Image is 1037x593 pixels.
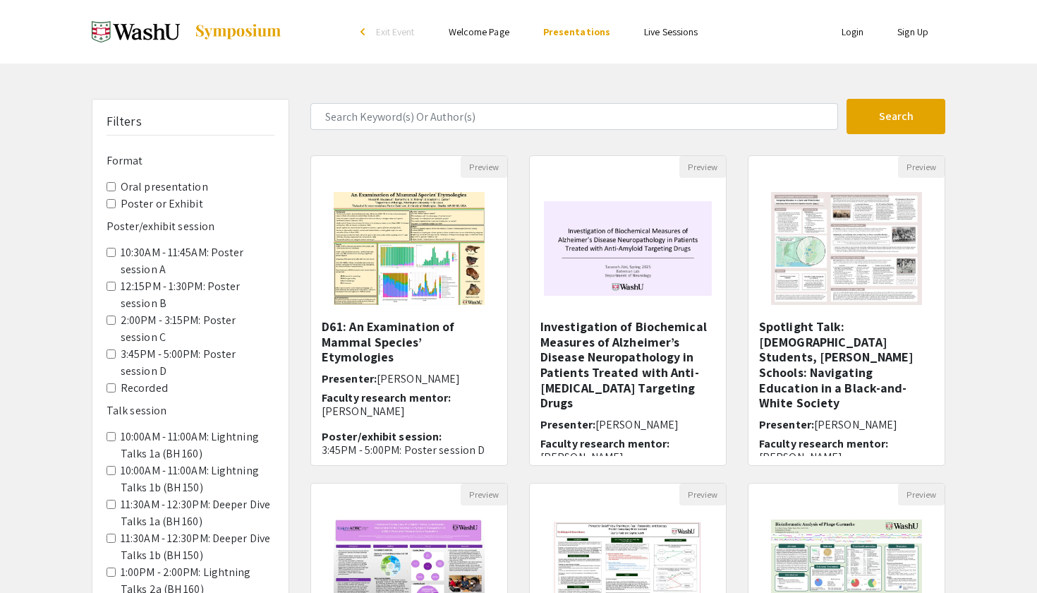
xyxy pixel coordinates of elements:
[92,14,180,49] img: Spring 2025 Undergraduate Research Symposium
[121,380,168,397] label: Recorded
[322,405,497,418] p: [PERSON_NAME]
[121,429,274,462] label: 10:00AM - 11:00AM: Lightning Talks 1a (BH 160)
[107,154,274,167] h6: Format
[322,390,451,405] span: Faculty research mentor:
[121,530,274,564] label: 11:30AM - 12:30PM: Deeper Dive Talks 1b (BH 150)
[540,450,715,464] p: [PERSON_NAME]
[121,179,208,196] label: Oral presentation
[376,25,415,38] span: Exit Event
[194,23,282,40] img: Symposium by ForagerOne
[360,28,369,36] div: arrow_back_ios
[107,220,274,233] h6: Poster/exhibit session
[529,155,727,466] div: Open Presentation <p><span style="color: black;">Investigation of Biochemical Measures of Alzheim...
[121,196,203,212] label: Poster or Exhibit
[107,114,142,129] h5: Filters
[121,312,274,346] label: 2:00PM - 3:15PM: Poster session C
[595,417,679,432] span: [PERSON_NAME]
[748,155,945,466] div: Open Presentation <p class="ql-align-center">Spotlight Talk: Chinese Students, Jim Crow Schools: ...
[322,372,497,385] h6: Presenter:
[759,319,934,411] h5: Spotlight Talk: [DEMOGRAPHIC_DATA] Students, [PERSON_NAME] Schools: Navigating Education in a Bla...
[461,156,507,178] button: Preview
[847,99,945,134] button: Search
[322,443,497,457] p: 3:45PM - 5:00PM: Poster session D
[121,278,274,312] label: 12:15PM - 1:30PM: Poster session B
[449,25,509,38] a: Welcome Page
[759,450,934,464] p: [PERSON_NAME]
[310,155,508,466] div: Open Presentation <p>D61: An Examination of Mammal Species’ Etymologies</p><p><br></p>
[540,436,669,451] span: Faculty research mentor:
[121,496,274,530] label: 11:30AM - 12:30PM: Deeper Dive Talks 1a (BH 160)
[679,484,726,505] button: Preview
[540,418,715,431] h6: Presenter:
[121,346,274,380] label: 3:45PM - 5:00PM: Poster session D
[322,319,497,365] h5: D61: An Examination of Mammal Species’ Etymologies
[540,319,715,411] h5: Investigation of Biochemical Measures of Alzheimer’s Disease Neuropathology in Patients Treated w...
[644,25,698,38] a: Live Sessions
[814,417,897,432] span: [PERSON_NAME]
[320,178,498,319] img: <p>D61: An Examination of Mammal Species’ Etymologies</p><p><br></p>
[898,484,945,505] button: Preview
[897,25,928,38] a: Sign Up
[310,103,838,130] input: Search Keyword(s) Or Author(s)
[11,529,60,582] iframe: Chat
[121,462,274,496] label: 10:00AM - 11:00AM: Lightning Talks 1b (BH 150)
[121,244,274,278] label: 10:30AM - 11:45AM: Poster session A
[759,418,934,431] h6: Presenter:
[759,436,888,451] span: Faculty research mentor:
[757,178,935,319] img: <p class="ql-align-center">Spotlight Talk: Chinese Students, Jim Crow Schools: Navigating Educati...
[107,404,274,417] h6: Talk session
[898,156,945,178] button: Preview
[322,429,442,444] span: Poster/exhibit session:
[543,25,610,38] a: Presentations
[679,156,726,178] button: Preview
[92,14,282,49] a: Spring 2025 Undergraduate Research Symposium
[842,25,864,38] a: Login
[461,484,507,505] button: Preview
[377,371,460,386] span: [PERSON_NAME]
[530,187,726,310] img: <p><span style="color: black;">Investigation of Biochemical Measures of Alzheimer’s Disease Neuro...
